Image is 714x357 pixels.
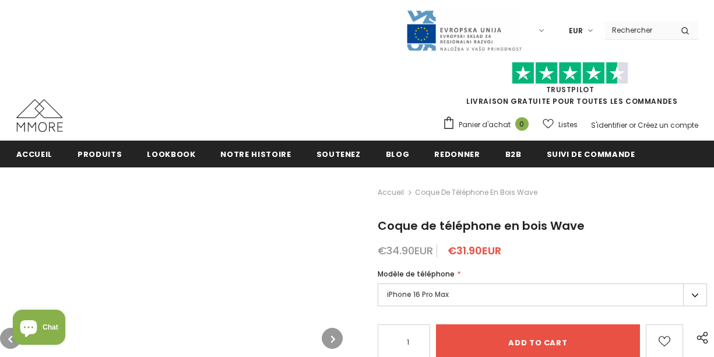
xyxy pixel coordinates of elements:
[442,67,698,106] span: LIVRAISON GRATUITE POUR TOUTES LES COMMANDES
[547,141,635,167] a: Suivi de commande
[9,310,69,348] inbox-online-store-chat: Shopify online store chat
[78,149,122,160] span: Produits
[543,114,578,135] a: Listes
[558,119,578,131] span: Listes
[546,85,595,94] a: TrustPilot
[505,149,522,160] span: B2B
[220,141,291,167] a: Notre histoire
[386,149,410,160] span: Blog
[386,141,410,167] a: Blog
[147,149,195,160] span: Lookbook
[442,116,534,134] a: Panier d'achat 0
[505,141,522,167] a: B2B
[629,120,636,130] span: or
[547,149,635,160] span: Suivi de commande
[406,9,522,52] img: Javni Razpis
[16,99,63,132] img: Cas MMORE
[591,120,627,130] a: S'identifier
[16,141,53,167] a: Accueil
[569,25,583,37] span: EUR
[459,119,511,131] span: Panier d'achat
[638,120,698,130] a: Créez un compte
[378,283,707,306] label: iPhone 16 Pro Max
[378,269,455,279] span: Modèle de téléphone
[415,185,537,199] span: Coque de téléphone en bois Wave
[515,117,529,131] span: 0
[16,149,53,160] span: Accueil
[512,62,628,85] img: Faites confiance aux étoiles pilotes
[220,149,291,160] span: Notre histoire
[147,141,195,167] a: Lookbook
[605,22,672,38] input: Search Site
[434,141,480,167] a: Redonner
[316,149,361,160] span: soutenez
[448,243,501,258] span: €31.90EUR
[378,243,433,258] span: €34.90EUR
[378,185,404,199] a: Accueil
[78,141,122,167] a: Produits
[434,149,480,160] span: Redonner
[406,25,522,35] a: Javni Razpis
[378,218,585,234] span: Coque de téléphone en bois Wave
[316,141,361,167] a: soutenez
